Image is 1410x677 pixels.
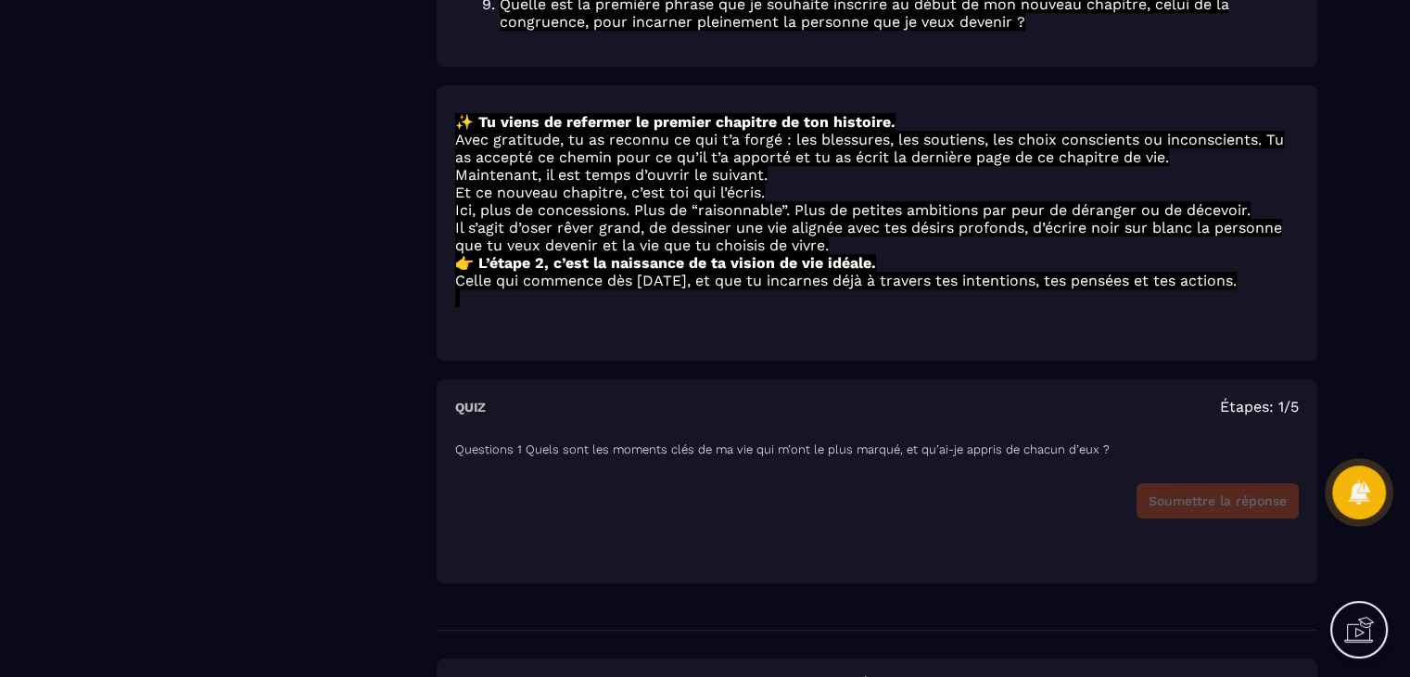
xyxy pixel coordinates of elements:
span: Avec gratitude, tu as reconnu ce qui t’a forgé : les blessures, les soutiens, les choix conscient... [455,131,1284,166]
span: Étapes: 1/5 [1220,398,1299,415]
h6: Quiz [455,400,486,415]
span: Il s’agit d’oser rêver grand, de dessiner une vie alignée avec tes désirs profonds, d’écrire noir... [455,219,1282,254]
strong: ✨ Tu viens de refermer le premier chapitre de ton histoire. [455,113,896,131]
span: Et ce nouveau chapitre, c’est toi qui l’écris. [455,184,765,201]
span: Celle qui commence dès [DATE], et que tu incarnes déjà à travers tes intentions, tes pensées et t... [455,272,1237,289]
strong: 👉 L’étape 2, c’est la naissance de ta vision de vie idéale. [455,254,876,272]
span: Ici, plus de concessions. Plus de “raisonnable”. Plus de petites ambitions par peur de déranger o... [455,201,1251,219]
p: Questions 1 Quels sont les moments clés de ma vie qui m’ont le plus marqué, et qu’ai-je appris de... [455,439,1299,461]
span: Maintenant, il est temps d’ouvrir le suivant. [455,166,768,184]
